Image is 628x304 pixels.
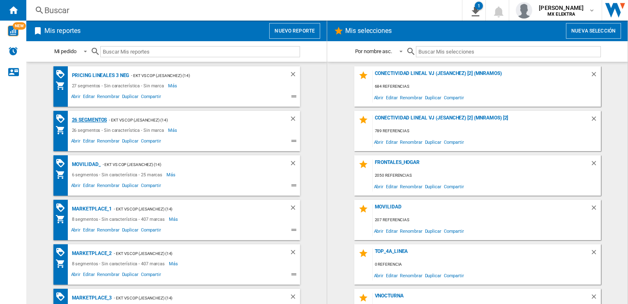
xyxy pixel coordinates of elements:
div: Mi colección [55,259,70,269]
div: Borrar [289,115,300,125]
span: Duplicar [121,271,140,281]
span: Renombrar [399,270,423,281]
span: Abrir [70,226,82,236]
span: Compartir [443,225,465,236]
span: Duplicar [424,136,443,147]
span: Compartir [140,137,162,147]
img: profile.jpg [516,2,532,19]
div: VNOCTURNA [373,293,590,304]
div: 26 segmentos [70,115,107,125]
div: Matriz de PROMOCIONES [55,69,70,80]
span: Abrir [70,182,82,192]
span: Renombrar [399,92,423,103]
span: Más [169,214,179,224]
div: 6 segmentos - Sin característica - 25 marcas [70,170,167,180]
div: Mi colección [55,125,70,135]
span: [PERSON_NAME] [539,4,584,12]
div: MARKETPLACE_3 [70,293,112,303]
div: Borrar [289,159,300,170]
div: 2050 referencias [373,171,601,181]
span: Duplicar [424,181,443,192]
span: Abrir [373,92,385,103]
span: Editar [385,270,399,281]
span: Más [168,125,178,135]
div: FRONTALES_HOGAR [373,159,590,171]
span: Compartir [443,136,465,147]
span: Compartir [443,270,465,281]
div: Borrar [289,70,300,81]
button: Nuevo reporte [269,23,320,39]
span: Más [168,81,178,91]
span: Renombrar [399,136,423,147]
span: Editar [385,225,399,236]
button: Nueva selección [566,23,621,39]
img: alerts-logo.svg [8,46,18,56]
span: Duplicar [121,137,140,147]
div: Matriz de PROMOCIONES [55,114,70,124]
div: Mi colección [55,81,70,91]
div: Borrar [289,248,300,259]
div: 26 segmentos - Sin característica - Sin marca [70,125,169,135]
span: Más [169,259,179,269]
span: NEW [13,22,26,30]
div: MARKETPLACE_2 [70,248,112,259]
div: 1 [475,2,483,10]
span: Editar [82,226,96,236]
span: Renombrar [399,181,423,192]
span: Renombrar [96,93,120,103]
span: Renombrar [96,137,120,147]
span: Editar [82,93,96,103]
div: MOVILIDAD [373,204,590,215]
span: Renombrar [96,182,120,192]
div: Conectividad Lineal vj (jesanchez) [2] (mnramos) [2] [373,115,590,126]
div: 789 referencias [373,126,601,136]
div: 684 referencias [373,82,601,92]
img: wise-card.svg [8,26,18,36]
span: Editar [82,137,96,147]
div: Mi pedido [54,48,76,54]
div: 8 segmentos - Sin característica - 407 marcas [70,214,169,224]
span: Abrir [70,137,82,147]
div: - EKT vs Cop (jesanchez) (14) [107,115,272,125]
div: - EKT vs Cop (jesanchez) (14) [101,159,273,170]
span: Editar [385,181,399,192]
div: Matriz de PROMOCIONES [55,203,70,213]
span: Abrir [373,225,385,236]
div: 0 referencia [373,260,601,270]
span: Compartir [443,181,465,192]
div: - EKT vs Cop (jesanchez) (14) [112,293,272,303]
h2: Mis selecciones [344,23,394,39]
div: Borrar [590,159,601,171]
div: Por nombre asc. [355,48,392,54]
div: - EKT vs Cop (jesanchez) (14) [129,70,272,81]
div: - EKT vs Cop (jesanchez) (14) [112,248,272,259]
div: Borrar [590,204,601,215]
span: Compartir [443,92,465,103]
span: Renombrar [96,226,120,236]
span: Duplicar [424,270,443,281]
span: Duplicar [121,182,140,192]
div: Borrar [590,70,601,82]
div: Pricing lineales 3 neg [70,70,129,81]
div: Conectividad Lineal vj (jesanchez) [2] (mnramos) [373,70,590,82]
div: - EKT vs Cop (jesanchez) (14) [112,204,272,214]
span: Compartir [140,271,162,281]
b: MX ELEKTRA [547,12,575,17]
h2: Mis reportes [43,23,82,39]
div: Mi colección [55,214,70,224]
span: Duplicar [424,92,443,103]
span: Abrir [70,271,82,281]
div: Borrar [289,204,300,214]
div: Mi colección [55,170,70,180]
div: 8 segmentos - Sin característica - 407 marcas [70,259,169,269]
span: Abrir [373,136,385,147]
div: Borrar [289,293,300,303]
div: Buscar [44,5,441,16]
span: Editar [82,271,96,281]
div: MOVILIDAD_ [70,159,101,170]
div: Borrar [590,248,601,260]
span: Compartir [140,226,162,236]
span: Editar [385,136,399,147]
div: Matriz de PROMOCIONES [55,247,70,257]
span: Más [166,170,177,180]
